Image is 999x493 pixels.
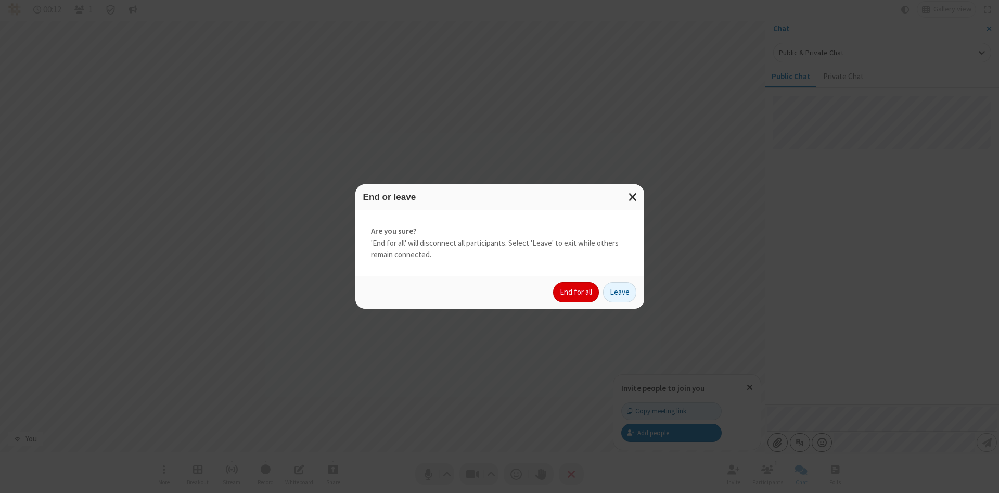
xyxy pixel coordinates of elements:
[355,210,644,276] div: 'End for all' will disconnect all participants. Select 'Leave' to exit while others remain connec...
[603,282,636,303] button: Leave
[371,225,629,237] strong: Are you sure?
[622,184,644,210] button: Close modal
[363,192,636,202] h3: End or leave
[553,282,599,303] button: End for all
